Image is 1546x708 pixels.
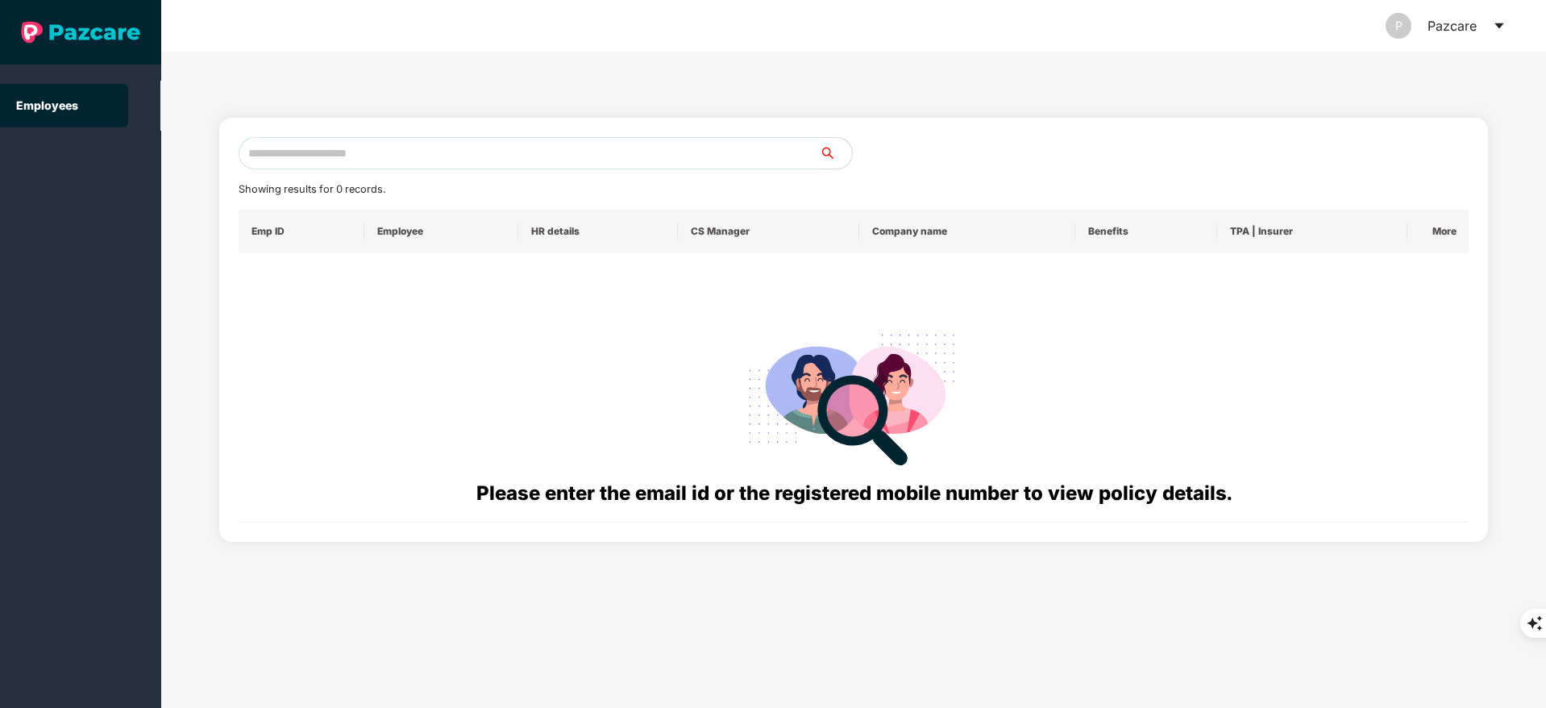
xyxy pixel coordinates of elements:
[364,210,518,253] th: Employee
[239,183,385,195] span: Showing results for 0 records.
[1395,13,1403,39] span: P
[1493,19,1506,32] span: caret-down
[859,210,1075,253] th: Company name
[476,481,1232,505] span: Please enter the email id or the registered mobile number to view policy details.
[1407,210,1469,253] th: More
[16,98,78,112] a: Employees
[1075,210,1217,253] th: Benefits
[1217,210,1407,253] th: TPA | Insurer
[819,137,853,169] button: search
[239,210,365,253] th: Emp ID
[518,210,677,253] th: HR details
[819,147,852,160] span: search
[738,314,970,478] img: svg+xml;base64,PHN2ZyB4bWxucz0iaHR0cDovL3d3dy53My5vcmcvMjAwMC9zdmciIHdpZHRoPSIyODgiIGhlaWdodD0iMj...
[678,210,859,253] th: CS Manager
